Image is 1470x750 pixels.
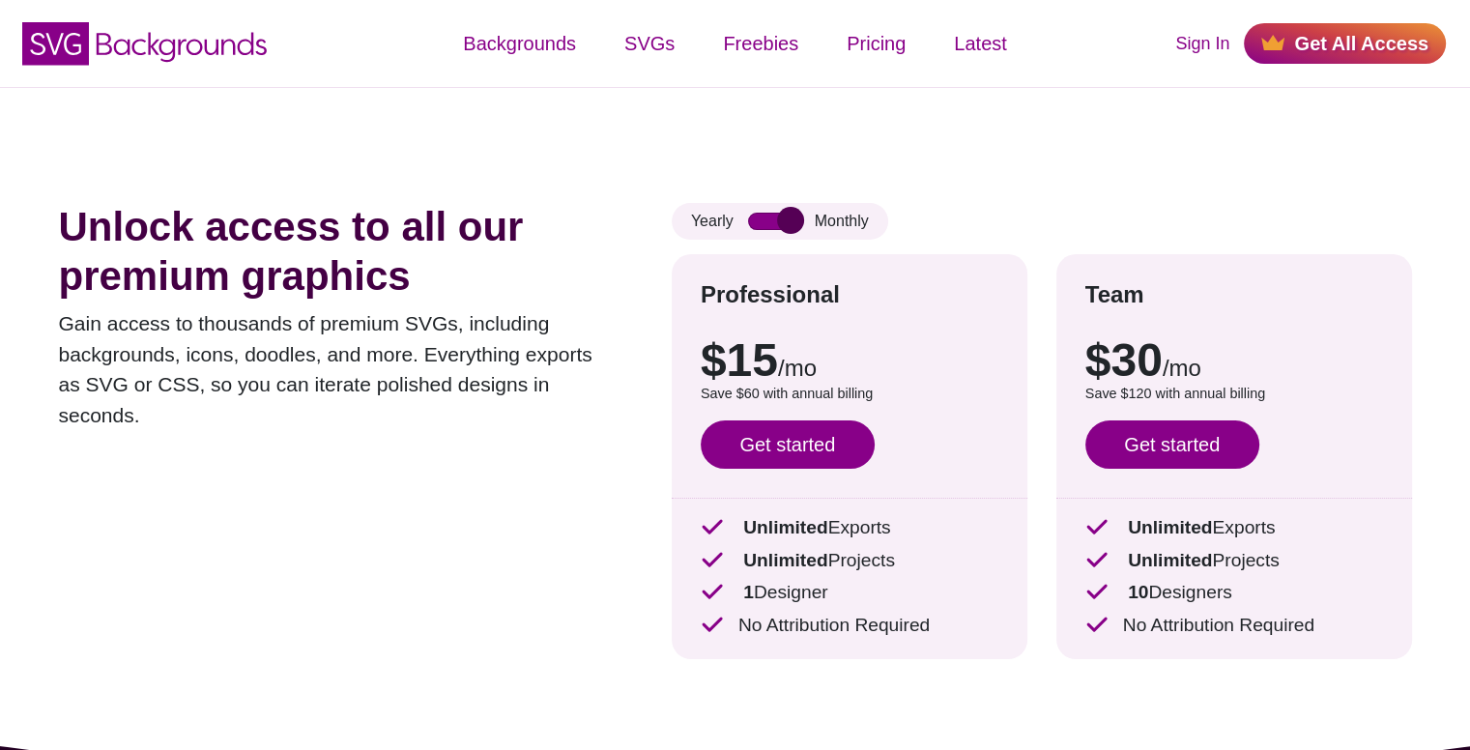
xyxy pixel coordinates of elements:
[672,203,888,240] div: Yearly Monthly
[1085,547,1383,575] p: Projects
[600,14,699,72] a: SVGs
[1085,281,1144,307] strong: Team
[1175,31,1229,57] a: Sign In
[1128,582,1148,602] strong: 10
[59,203,614,301] h1: Unlock access to all our premium graphics
[743,582,754,602] strong: 1
[930,14,1030,72] a: Latest
[778,355,817,381] span: /mo
[701,612,998,640] p: No Attribution Required
[1085,612,1383,640] p: No Attribution Required
[701,420,875,469] a: Get started
[1163,355,1201,381] span: /mo
[1128,517,1212,537] strong: Unlimited
[822,14,930,72] a: Pricing
[1085,384,1383,405] p: Save $120 with annual billing
[701,281,840,307] strong: Professional
[1085,337,1383,384] p: $30
[701,514,998,542] p: Exports
[1244,23,1446,64] a: Get All Access
[701,384,998,405] p: Save $60 with annual billing
[699,14,822,72] a: Freebies
[1085,579,1383,607] p: Designers
[59,308,614,430] p: Gain access to thousands of premium SVGs, including backgrounds, icons, doodles, and more. Everyt...
[743,550,827,570] strong: Unlimited
[701,337,998,384] p: $15
[743,517,827,537] strong: Unlimited
[701,579,998,607] p: Designer
[701,547,998,575] p: Projects
[1085,420,1259,469] a: Get started
[1128,550,1212,570] strong: Unlimited
[439,14,600,72] a: Backgrounds
[1085,514,1383,542] p: Exports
